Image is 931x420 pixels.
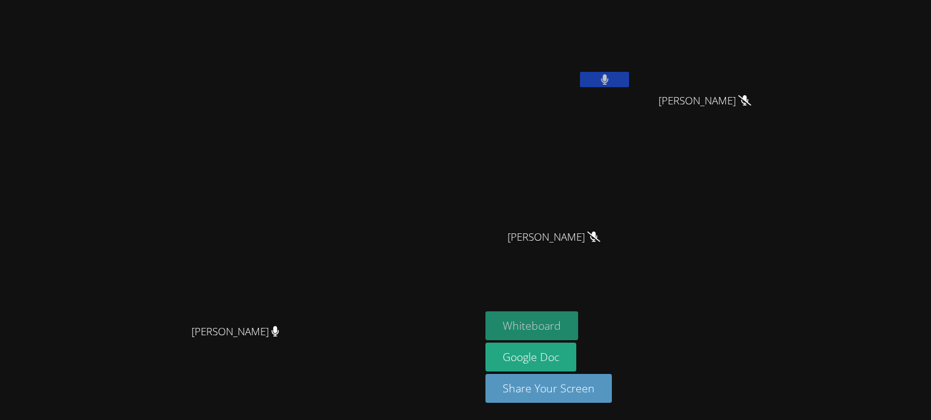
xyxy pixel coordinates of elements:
[659,92,751,110] span: [PERSON_NAME]
[485,311,578,340] button: Whiteboard
[485,343,576,371] a: Google Doc
[508,228,600,246] span: [PERSON_NAME]
[191,323,279,341] span: [PERSON_NAME]
[485,374,612,403] button: Share Your Screen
